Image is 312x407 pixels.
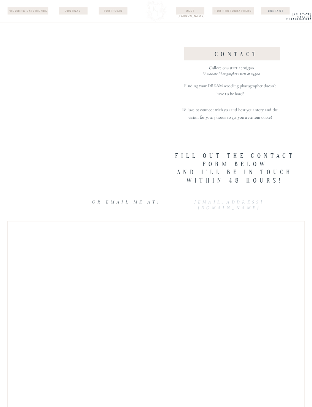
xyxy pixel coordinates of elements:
a: [US_STATE] WEdding Photographer [279,13,312,22]
p: Finding your DREAM wedding photographer doesn't have to be hard! I'd love to connect with you and... [182,82,278,123]
a: Portfolio [100,9,126,13]
a: [EMAIL_ADDRESS][DOMAIN_NAME] [164,199,295,210]
p: Collections start at $8,500 [182,64,281,80]
a: Meet [PERSON_NAME] [178,9,203,13]
h1: Fill out the contact form below And i'll be in touch within 48 hours! [163,152,307,187]
p: *Associate Photographer starts at $4,500 [182,70,281,78]
h1: or email me at: [80,199,173,210]
h1: contact [178,51,295,62]
a: journal [60,9,86,13]
a: wedding experience [9,9,48,13]
a: Contact [258,9,294,13]
a: For Photographers [212,9,254,13]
